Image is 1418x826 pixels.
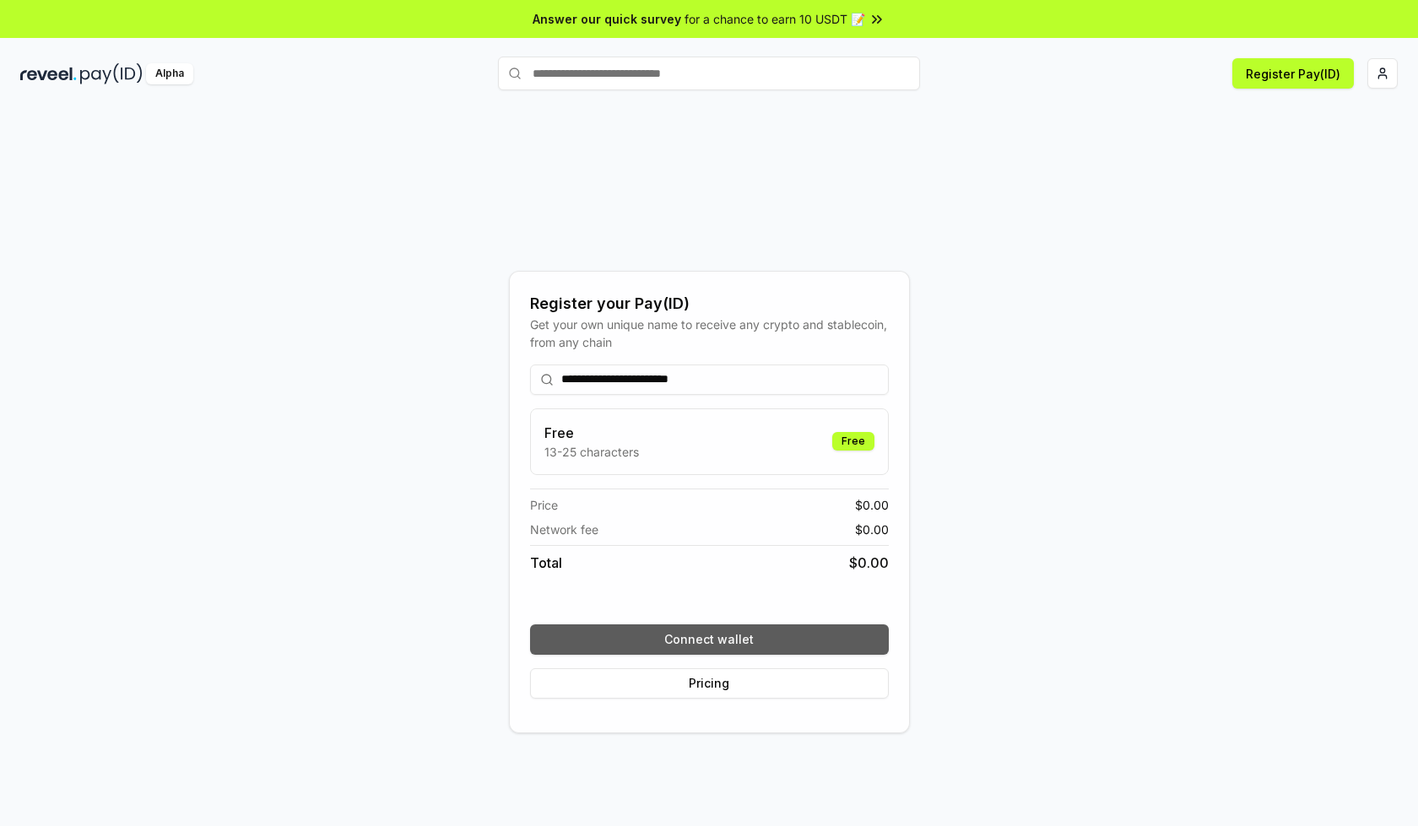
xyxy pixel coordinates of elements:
span: $ 0.00 [855,496,889,514]
span: Network fee [530,521,598,538]
div: Alpha [146,63,193,84]
div: Get your own unique name to receive any crypto and stablecoin, from any chain [530,316,889,351]
button: Connect wallet [530,624,889,655]
h3: Free [544,423,639,443]
div: Register your Pay(ID) [530,292,889,316]
button: Pricing [530,668,889,699]
span: Total [530,553,562,573]
span: $ 0.00 [855,521,889,538]
img: pay_id [80,63,143,84]
span: for a chance to earn 10 USDT 📝 [685,10,865,28]
img: reveel_dark [20,63,77,84]
span: $ 0.00 [849,553,889,573]
div: Free [832,432,874,451]
span: Answer our quick survey [533,10,681,28]
span: Price [530,496,558,514]
p: 13-25 characters [544,443,639,461]
button: Register Pay(ID) [1232,58,1354,89]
